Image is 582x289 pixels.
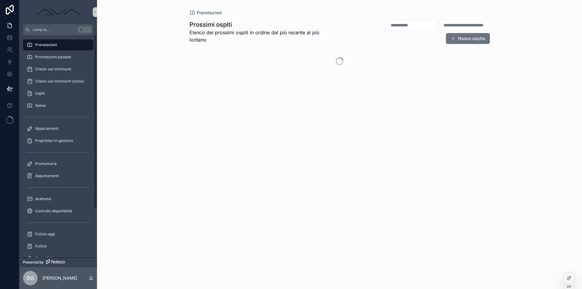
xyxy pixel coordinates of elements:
span: Powered by [23,260,44,265]
span: Proprietari in gestione [35,138,73,143]
button: Nuovo ospite [446,33,490,44]
span: Pulizie [35,244,47,249]
p: [PERSON_NAME] [42,275,77,281]
button: Jump to...K [23,24,93,35]
a: Check-out imminenti [23,64,93,75]
a: Controllo disponibilità [23,206,93,217]
span: Pulizie oggi [35,232,55,237]
h1: Prossimi ospiti [189,20,337,29]
a: Prenotazioni [189,10,222,16]
a: Promemoria [23,158,93,169]
a: Appartamenti [23,123,93,134]
span: K [85,27,90,32]
span: Appuntamenti [35,173,59,178]
a: Pulizie oggi [23,229,93,240]
span: Controllo disponibilità [35,209,72,213]
img: App logo [34,7,82,17]
a: Powered by [19,257,97,267]
a: Prenotazioni passate [23,52,93,62]
span: Ospiti [35,91,45,96]
span: Prenotazioni [197,10,222,16]
span: Check-out imminenti (clone) [35,79,84,84]
span: Avahome [35,197,51,201]
span: Appartamenti [35,126,59,131]
a: Prenotazioni [23,39,93,50]
span: DG [27,274,34,282]
a: Spese [23,100,93,111]
span: Jump to... [32,27,76,32]
div: scrollable content [19,35,97,257]
a: Appuntamenti [23,170,93,181]
a: Ore pulizie [23,253,93,264]
span: Check-out imminenti [35,67,71,72]
a: Pulizie [23,241,93,252]
span: Prenotazioni [35,42,57,47]
span: Ore pulizie [35,256,54,261]
a: Check-out imminenti (clone) [23,76,93,87]
span: Spese [35,103,46,108]
span: Prenotazioni passate [35,55,71,59]
a: Proprietari in gestione [23,135,93,146]
a: Ospiti [23,88,93,99]
span: Promemoria [35,161,57,166]
span: Elenco dei prossimi ospiti in ordine dal più recente al più lontano [189,29,337,43]
a: Avahome [23,193,93,204]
